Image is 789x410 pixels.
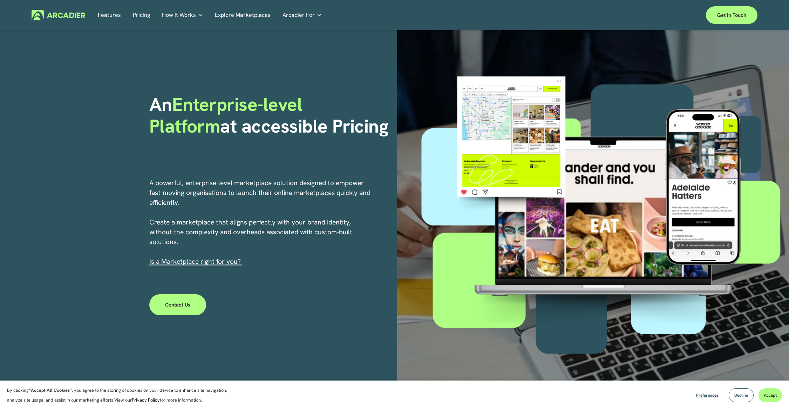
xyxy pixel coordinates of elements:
[149,92,307,138] span: Enterprise-level Platform
[734,392,748,398] span: Decline
[132,397,160,403] a: Privacy Policy
[162,9,203,20] a: folder dropdown
[149,294,206,315] a: Contact Us
[283,9,322,20] a: folder dropdown
[283,10,315,20] span: Arcadier For
[764,392,777,398] span: Accept
[151,257,241,266] a: s a Marketplace right for you?
[7,385,235,405] p: By clicking , you agree to the storing of cookies on your device to enhance site navigation, anal...
[29,387,72,393] strong: “Accept All Cookies”
[162,10,196,20] span: How It Works
[215,9,271,20] a: Explore Marketplaces
[759,388,782,402] button: Accept
[32,10,85,21] img: Arcadier
[149,257,241,266] span: I
[133,9,150,20] a: Pricing
[696,392,719,398] span: Preferences
[706,6,757,24] a: Get in touch
[98,9,121,20] a: Features
[691,388,724,402] button: Preferences
[729,388,754,402] button: Decline
[149,94,392,137] h1: An at accessible Pricing
[149,178,372,267] p: A powerful, enterprise-level marketplace solution designed to empower fast-moving organisations t...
